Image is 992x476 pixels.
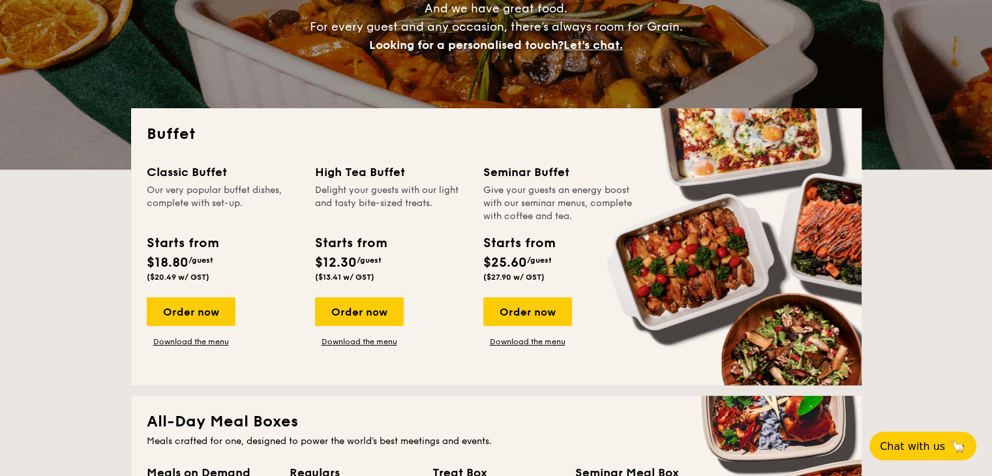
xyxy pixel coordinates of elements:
a: Download the menu [147,336,235,347]
div: Seminar Buffet [483,163,636,181]
span: /guest [188,256,213,265]
button: Chat with us🦙 [869,432,976,460]
span: $18.80 [147,255,188,271]
a: Download the menu [483,336,572,347]
div: Give your guests an energy boost with our seminar menus, complete with coffee and tea. [483,184,636,223]
div: Starts from [147,233,218,253]
div: Delight your guests with our light and tasty bite-sized treats. [315,184,468,223]
div: Order now [483,297,572,326]
span: ($13.41 w/ GST) [315,273,374,282]
div: Our very popular buffet dishes, complete with set-up. [147,184,299,223]
span: $12.30 [315,255,357,271]
div: High Tea Buffet [315,163,468,181]
span: $25.60 [483,255,527,271]
div: Order now [315,297,404,326]
span: /guest [527,256,552,265]
span: /guest [357,256,382,265]
div: Starts from [315,233,386,253]
h2: Buffet [147,124,846,145]
span: ($27.90 w/ GST) [483,273,545,282]
h2: All-Day Meal Boxes [147,411,846,432]
div: Meals crafted for one, designed to power the world's best meetings and events. [147,435,846,448]
span: Chat with us [880,440,945,453]
div: Classic Buffet [147,163,299,181]
span: 🦙 [950,439,966,454]
div: Order now [147,297,235,326]
span: And we have great food. For every guest and any occasion, there’s always room for Grain. [310,1,683,52]
div: Starts from [483,233,554,253]
a: Download the menu [315,336,404,347]
span: Let's chat. [564,38,623,52]
span: ($20.49 w/ GST) [147,273,209,282]
span: Looking for a personalised touch? [369,38,564,52]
